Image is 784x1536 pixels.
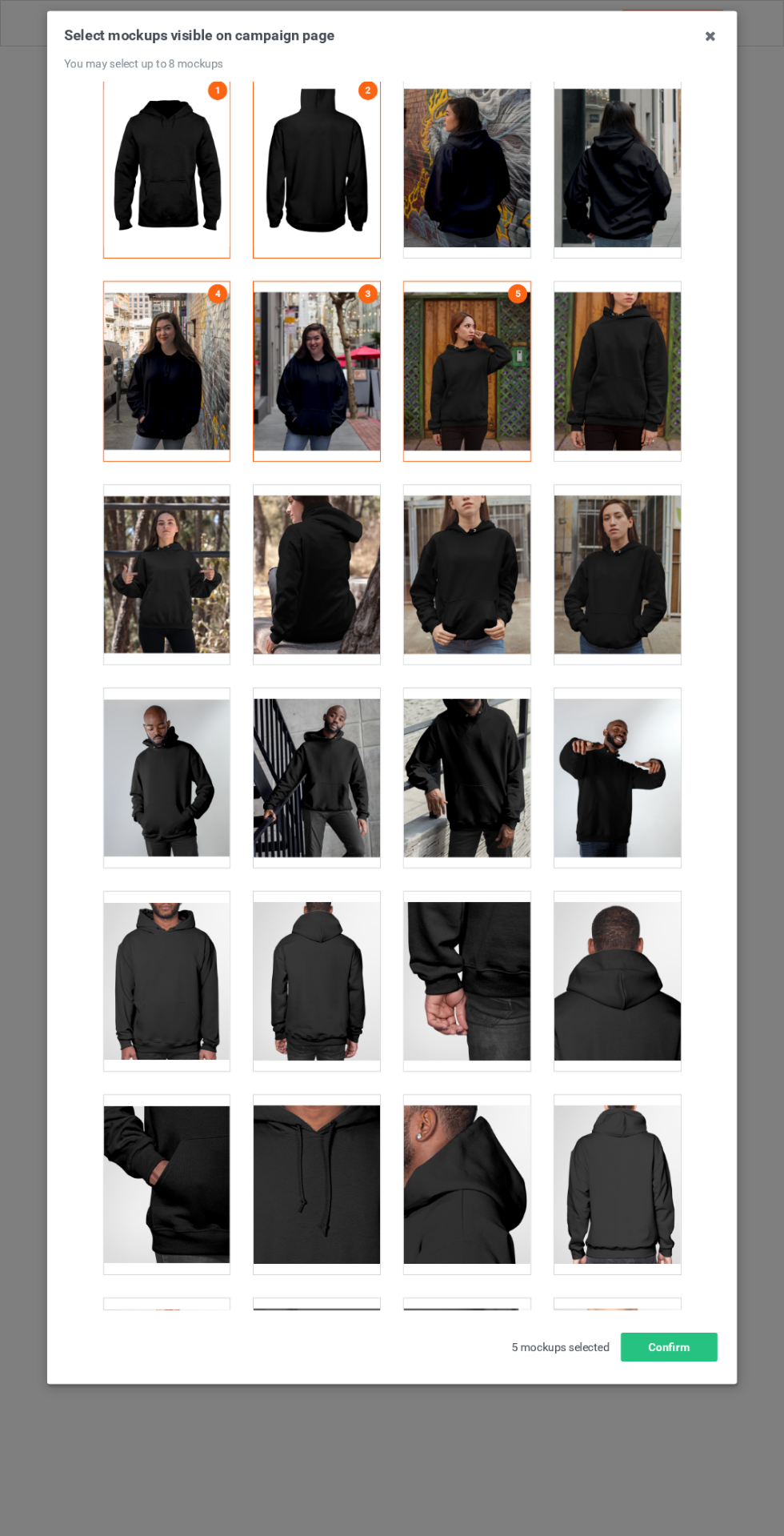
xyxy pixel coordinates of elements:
[358,81,377,100] a: 2
[208,81,227,100] a: 1
[64,57,223,70] span: You may select up to 8 mockups
[64,26,334,43] span: Select mockups visible on campaign page
[358,284,377,303] a: 3
[208,284,227,303] a: 4
[508,284,527,303] a: 5
[621,1333,718,1362] button: Confirm
[501,1329,621,1365] span: 5 mockups selected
